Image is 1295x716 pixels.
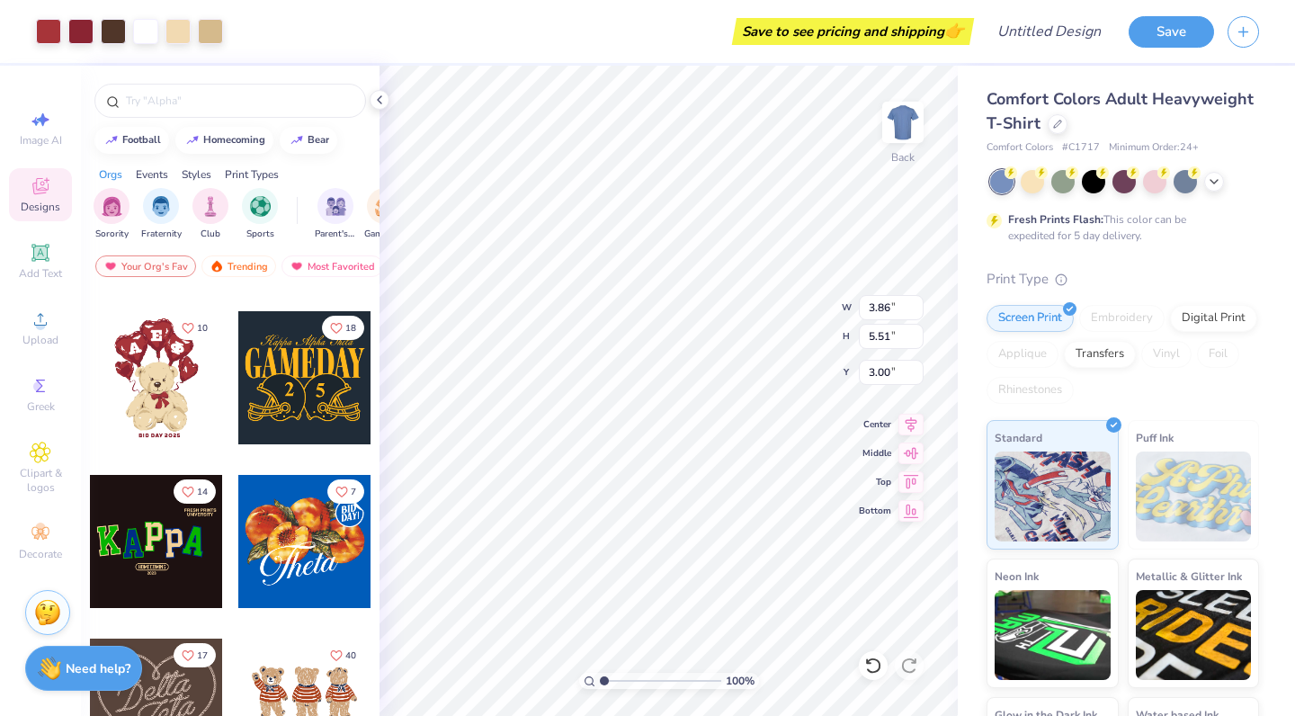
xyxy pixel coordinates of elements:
span: Game Day [364,228,406,241]
span: Greek [27,399,55,414]
div: filter for Fraternity [141,188,182,241]
button: filter button [364,188,406,241]
div: football [122,135,161,145]
img: Sports Image [250,196,271,217]
div: Embroidery [1079,305,1165,332]
img: trending.gif [210,260,224,273]
span: Add Text [19,266,62,281]
button: filter button [141,188,182,241]
span: 14 [197,488,208,497]
img: Standard [995,452,1111,541]
div: filter for Club [192,188,228,241]
span: 👉 [944,20,964,41]
div: Digital Print [1170,305,1257,332]
span: Neon Ink [995,567,1039,586]
button: filter button [315,188,356,241]
div: Save to see pricing and shipping [737,18,969,45]
span: Clipart & logos [9,466,72,495]
span: 18 [345,324,356,333]
img: most_fav.gif [290,260,304,273]
button: homecoming [175,127,273,154]
img: most_fav.gif [103,260,118,273]
button: Like [322,316,364,340]
div: filter for Sorority [94,188,129,241]
div: Foil [1197,341,1239,368]
button: football [94,127,169,154]
span: Comfort Colors Adult Heavyweight T-Shirt [987,88,1254,134]
img: Fraternity Image [151,196,171,217]
div: This color can be expedited for 5 day delivery. [1008,211,1229,244]
span: Upload [22,333,58,347]
img: Sorority Image [102,196,122,217]
span: 7 [351,488,356,497]
span: Standard [995,428,1042,447]
div: Orgs [99,166,122,183]
input: Untitled Design [983,13,1115,49]
img: trend_line.gif [104,135,119,146]
div: homecoming [203,135,265,145]
button: Like [327,479,364,504]
div: Applique [987,341,1058,368]
img: Metallic & Glitter Ink [1136,590,1252,680]
div: filter for Game Day [364,188,406,241]
span: Top [859,476,891,488]
span: 100 % [726,673,755,689]
span: Comfort Colors [987,140,1053,156]
img: Puff Ink [1136,452,1252,541]
img: Parent's Weekend Image [326,196,346,217]
button: Like [174,479,216,504]
img: trend_line.gif [290,135,304,146]
span: Image AI [20,133,62,148]
div: Most Favorited [281,255,383,277]
button: Like [322,643,364,667]
span: Parent's Weekend [315,228,356,241]
div: Print Type [987,269,1259,290]
div: Rhinestones [987,377,1074,404]
div: Your Org's Fav [95,255,196,277]
input: Try "Alpha" [124,92,354,110]
button: Save [1129,16,1214,48]
button: Like [174,316,216,340]
div: Transfers [1064,341,1136,368]
img: Back [885,104,921,140]
span: Center [859,418,891,431]
span: # C1717 [1062,140,1100,156]
div: Screen Print [987,305,1074,332]
span: Metallic & Glitter Ink [1136,567,1242,586]
div: bear [308,135,329,145]
span: Minimum Order: 24 + [1109,140,1199,156]
strong: Fresh Prints Flash: [1008,212,1103,227]
span: Sorority [95,228,129,241]
img: Game Day Image [375,196,396,217]
button: filter button [242,188,278,241]
span: Fraternity [141,228,182,241]
span: Club [201,228,220,241]
span: 10 [197,324,208,333]
span: Sports [246,228,274,241]
img: trend_line.gif [185,135,200,146]
div: Styles [182,166,211,183]
span: 40 [345,651,356,660]
strong: Need help? [66,660,130,677]
img: Neon Ink [995,590,1111,680]
span: Bottom [859,505,891,517]
div: filter for Parent's Weekend [315,188,356,241]
span: 17 [197,651,208,660]
button: Like [174,643,216,667]
button: bear [280,127,337,154]
span: Decorate [19,547,62,561]
button: filter button [192,188,228,241]
div: Vinyl [1141,341,1192,368]
span: Designs [21,200,60,214]
span: Puff Ink [1136,428,1174,447]
div: Trending [201,255,276,277]
button: filter button [94,188,129,241]
div: filter for Sports [242,188,278,241]
img: Club Image [201,196,220,217]
div: Events [136,166,168,183]
div: Print Types [225,166,279,183]
span: Middle [859,447,891,460]
div: Back [891,149,915,166]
